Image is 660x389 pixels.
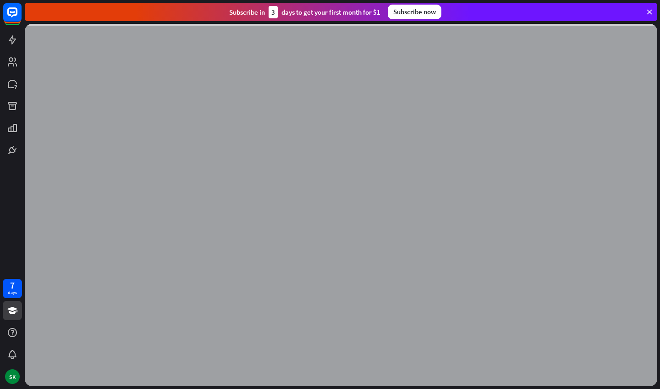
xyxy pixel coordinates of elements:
[10,281,15,289] div: 7
[388,5,441,19] div: Subscribe now
[8,289,17,296] div: days
[5,369,20,384] div: SK
[3,279,22,298] a: 7 days
[269,6,278,18] div: 3
[229,6,380,18] div: Subscribe in days to get your first month for $1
